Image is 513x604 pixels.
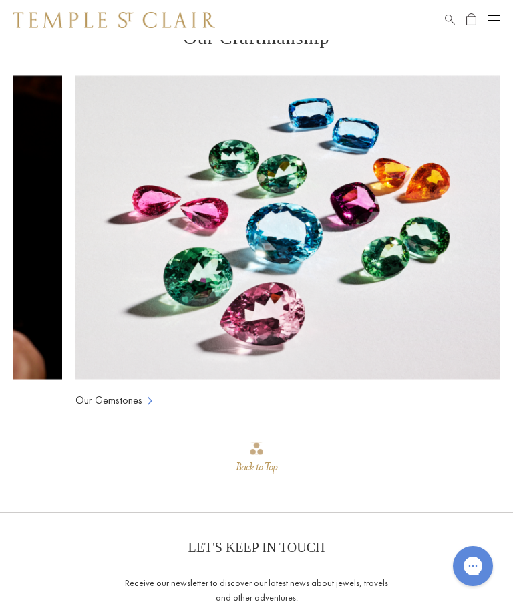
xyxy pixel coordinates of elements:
[13,12,215,28] img: Temple St. Clair
[446,541,500,591] iframe: Gorgias live chat messenger
[445,12,455,28] a: Search
[75,75,500,380] img: Ball Chains
[488,12,500,28] button: Open navigation
[236,456,277,478] div: Back to Top
[236,441,277,478] div: Go to top
[466,12,476,28] a: Open Shopping Bag
[75,393,142,408] a: Our Gemstones
[188,540,325,555] p: LET'S KEEP IN TOUCH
